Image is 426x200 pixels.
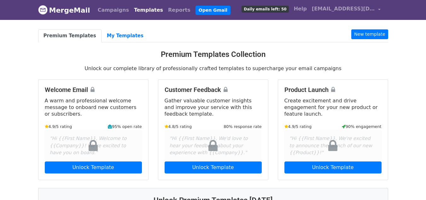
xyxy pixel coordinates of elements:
[242,6,289,13] span: Daily emails left: 50
[165,130,262,161] div: "Hi {{First Name}}, We'd love to hear your feedback about your experience with {{Company}}."
[351,29,388,39] a: New template
[284,161,382,173] a: Unlock Template
[312,5,375,13] span: [EMAIL_ADDRESS][DOMAIN_NAME]
[102,29,149,42] a: My Templates
[45,97,142,117] p: A warm and professional welcome message to onboard new customers or subscribers.
[284,86,382,94] h4: Product Launch
[45,130,142,161] div: "Hi {{First Name}}, Welcome to {{Company}}! We're excited to have you on board."
[239,3,291,15] a: Daily emails left: 50
[45,124,72,130] small: 4.9/5 rating
[195,6,231,15] a: Open Gmail
[38,50,388,59] h3: Premium Templates Collection
[108,124,142,130] small: 95% open rate
[165,161,262,173] a: Unlock Template
[166,4,193,16] a: Reports
[284,130,382,161] div: "Hi {{First Name}}, We're excited to announce the launch of our new {{Product}}!"
[131,4,166,16] a: Templates
[38,5,48,15] img: MergeMail logo
[95,4,131,16] a: Campaigns
[224,124,261,130] small: 80% response rate
[284,124,312,130] small: 4.9/5 rating
[45,86,142,94] h4: Welcome Email
[165,97,262,117] p: Gather valuable customer insights and improve your service with this feedback template.
[309,3,383,17] a: [EMAIL_ADDRESS][DOMAIN_NAME]
[284,97,382,117] p: Create excitement and drive engagement for your new product or feature launch.
[45,161,142,173] a: Unlock Template
[342,124,382,130] small: 90% engagement
[38,65,388,72] p: Unlock our complete library of professionally crafted templates to supercharge your email campaigns
[291,3,309,15] a: Help
[38,3,90,17] a: MergeMail
[165,124,192,130] small: 4.8/5 rating
[165,86,262,94] h4: Customer Feedback
[38,29,102,42] a: Premium Templates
